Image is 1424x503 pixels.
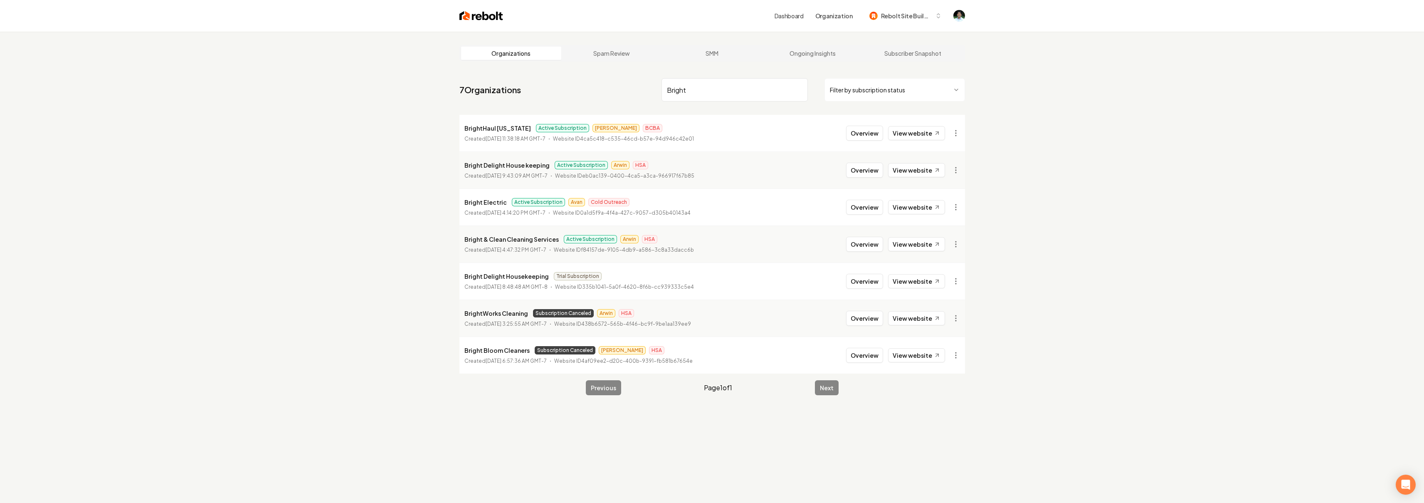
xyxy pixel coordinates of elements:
[704,383,732,393] span: Page 1 of 1
[554,357,693,365] p: Website ID 4af09ee2-d20c-400b-9391-fb581b67654e
[533,309,594,317] span: Subscription Canceled
[553,209,691,217] p: Website ID 0a1d5f9a-4f4a-427c-9057-d305b40143a4
[461,47,562,60] a: Organizations
[486,247,546,253] time: [DATE] 4:47:32 PM GMT-7
[464,123,531,133] p: BrightHaul [US_STATE]
[1396,475,1416,495] div: Open Intercom Messenger
[464,135,545,143] p: Created
[464,345,530,355] p: Bright Bloom Cleaners
[464,234,559,244] p: Bright & Clean Cleaning Services
[863,47,963,60] a: Subscriber Snapshot
[568,198,585,206] span: Avan
[633,161,648,169] span: HSA
[554,246,694,254] p: Website ID f84157de-9105-4db9-a586-3c8a33dacc6b
[599,346,646,354] span: [PERSON_NAME]
[953,10,965,22] button: Open user button
[553,135,694,143] p: Website ID 4ca5c418-c535-46cd-b57e-94d946c42e01
[555,172,694,180] p: Website ID eb0ac139-0400-4ca5-a3ca-966917f67b85
[486,136,545,142] time: [DATE] 11:38:18 AM GMT-7
[486,284,548,290] time: [DATE] 8:48:48 AM GMT-8
[512,198,565,206] span: Active Subscription
[869,12,878,20] img: Rebolt Site Builder
[611,161,629,169] span: Arwin
[555,283,694,291] p: Website ID 335b1041-5a0f-4620-8f6b-cc939333c5e4
[464,320,547,328] p: Created
[464,160,550,170] p: Bright Delight House keeping
[881,12,932,20] span: Rebolt Site Builder
[662,47,763,60] a: SMM
[464,246,546,254] p: Created
[643,124,662,132] span: BCBA
[888,200,945,214] a: View website
[554,320,691,328] p: Website ID 438b6572-565b-4f46-bc9f-9be1aa139ee9
[561,47,662,60] a: Spam Review
[642,235,657,243] span: HSA
[810,8,858,23] button: Organization
[464,308,528,318] p: BrightWorks Cleaning
[888,237,945,251] a: View website
[486,358,547,364] time: [DATE] 6:57:36 AM GMT-7
[486,210,545,216] time: [DATE] 4:14:20 PM GMT-7
[464,283,548,291] p: Created
[846,200,883,215] button: Overview
[846,348,883,363] button: Overview
[661,78,808,102] input: Search by name or ID
[554,272,602,280] span: Trial Subscription
[555,161,608,169] span: Active Subscription
[846,126,883,141] button: Overview
[592,124,639,132] span: [PERSON_NAME]
[486,321,547,327] time: [DATE] 3:25:55 AM GMT-7
[649,346,664,354] span: HSA
[536,124,589,132] span: Active Subscription
[846,163,883,178] button: Overview
[775,12,804,20] a: Dashboard
[564,235,617,243] span: Active Subscription
[464,172,548,180] p: Created
[464,197,507,207] p: Bright Electric
[888,274,945,288] a: View website
[888,163,945,177] a: View website
[486,173,548,179] time: [DATE] 9:43:09 AM GMT-7
[846,311,883,326] button: Overview
[888,348,945,362] a: View website
[846,274,883,289] button: Overview
[888,126,945,140] a: View website
[846,237,883,252] button: Overview
[535,346,595,354] span: Subscription Canceled
[588,198,629,206] span: Cold Outreach
[464,271,549,281] p: Bright Delight Housekeeping
[459,10,503,22] img: Rebolt Logo
[762,47,863,60] a: Ongoing Insights
[597,309,615,317] span: Arwin
[619,309,634,317] span: HSA
[953,10,965,22] img: Arwin Rahmatpanah
[620,235,639,243] span: Arwin
[459,84,521,96] a: 7Organizations
[464,357,547,365] p: Created
[888,311,945,325] a: View website
[464,209,545,217] p: Created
